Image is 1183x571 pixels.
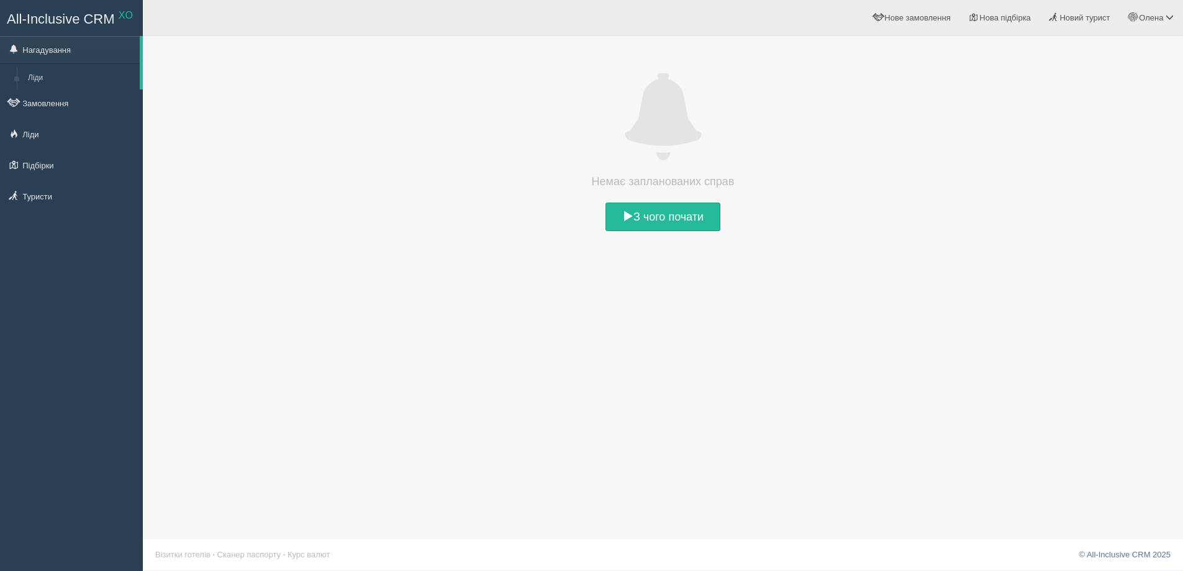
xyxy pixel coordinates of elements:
[1079,550,1171,559] a: © All-Inclusive CRM 2025
[1059,13,1110,22] span: Новий турист
[212,550,215,559] span: ·
[884,13,950,22] span: Нове замовлення
[570,173,756,190] h4: Немає запланованих справ
[119,10,133,21] sup: XO
[7,11,115,27] span: All-Inclusive CRM
[283,550,286,559] span: ·
[217,550,281,559] a: Сканер паспорту
[1,1,142,35] a: All-Inclusive CRM XO
[22,67,140,89] a: Ліди
[1139,13,1163,22] span: Олена
[979,13,1031,22] span: Нова підбірка
[155,550,211,559] a: Візитки готелів
[288,550,330,559] a: Курс валют
[605,203,720,231] a: З чого почати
